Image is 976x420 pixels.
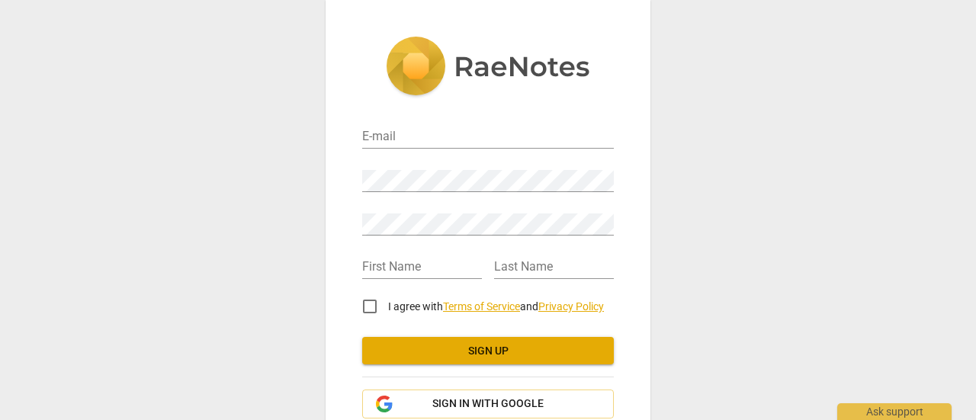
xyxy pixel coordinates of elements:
img: 5ac2273c67554f335776073100b6d88f.svg [386,37,590,99]
a: Terms of Service [443,300,520,313]
div: Ask support [837,403,952,420]
button: Sign up [362,337,614,364]
span: Sign up [374,344,602,359]
span: I agree with and [388,300,604,313]
a: Privacy Policy [538,300,604,313]
span: Sign in with Google [432,396,544,412]
button: Sign in with Google [362,390,614,418]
